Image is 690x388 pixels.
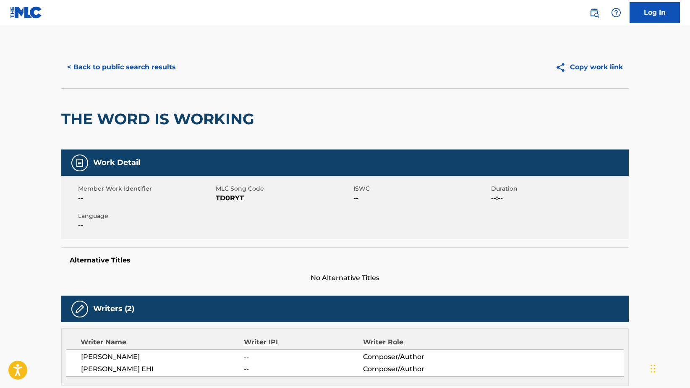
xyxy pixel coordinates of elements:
[78,220,214,231] span: --
[10,6,42,18] img: MLC Logo
[61,273,629,283] span: No Alternative Titles
[216,184,351,193] span: MLC Song Code
[75,304,85,314] img: Writers
[81,352,244,362] span: [PERSON_NAME]
[61,110,259,128] h2: THE WORD IS WORKING
[70,256,620,265] h5: Alternative Titles
[586,4,603,21] a: Public Search
[353,184,489,193] span: ISWC
[549,57,629,78] button: Copy work link
[648,348,690,388] iframe: Chat Widget
[363,364,472,374] span: Composer/Author
[244,364,363,374] span: --
[244,337,363,347] div: Writer IPI
[75,158,85,168] img: Work Detail
[608,4,625,21] div: Help
[78,212,214,220] span: Language
[78,184,214,193] span: Member Work Identifier
[491,184,627,193] span: Duration
[363,337,472,347] div: Writer Role
[491,193,627,203] span: --:--
[611,8,621,18] img: help
[216,193,351,203] span: TD0RYT
[93,158,140,168] h5: Work Detail
[589,8,599,18] img: search
[93,304,134,314] h5: Writers (2)
[555,62,570,73] img: Copy work link
[651,356,656,381] div: Drag
[630,2,680,23] a: Log In
[81,364,244,374] span: [PERSON_NAME] EHI
[363,352,472,362] span: Composer/Author
[81,337,244,347] div: Writer Name
[244,352,363,362] span: --
[61,57,182,78] button: < Back to public search results
[353,193,489,203] span: --
[78,193,214,203] span: --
